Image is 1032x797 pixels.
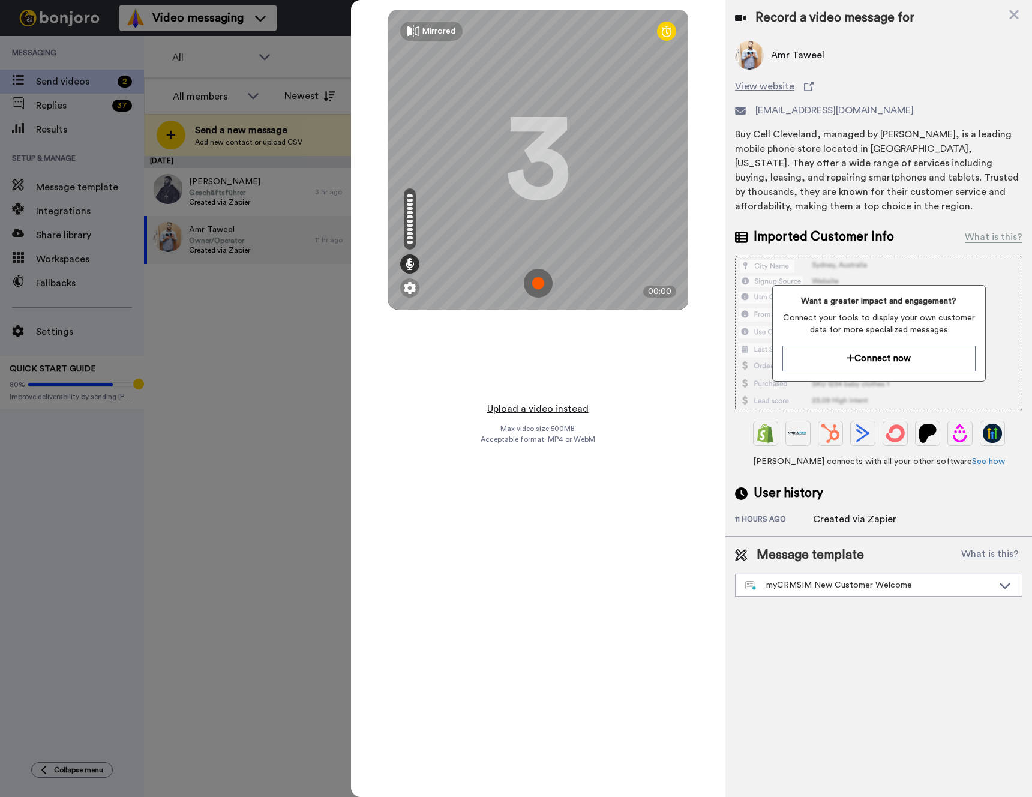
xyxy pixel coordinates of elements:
span: Want a greater impact and engagement? [782,295,976,307]
img: ActiveCampaign [853,424,872,443]
span: Max video size: 500 MB [501,424,575,433]
a: View website [735,79,1022,94]
img: GoHighLevel [983,424,1002,443]
span: Imported Customer Info [754,228,894,246]
div: Buy Cell Cleveland, managed by [PERSON_NAME], is a leading mobile phone store located in [GEOGRAP... [735,127,1022,214]
div: 00:00 [643,286,676,298]
div: 11 hours ago [735,514,813,526]
img: ic_gear.svg [404,282,416,294]
img: ic_record_start.svg [524,269,553,298]
div: What is this? [965,230,1022,244]
span: View website [735,79,794,94]
span: Message template [757,546,864,564]
span: [PERSON_NAME] connects with all your other software [735,456,1022,468]
div: myCRMSIM New Customer Welcome [745,579,993,591]
span: [EMAIL_ADDRESS][DOMAIN_NAME] [755,103,914,118]
div: Created via Zapier [813,512,896,526]
span: Connect your tools to display your own customer data for more specialized messages [782,312,976,336]
img: nextgen-template.svg [745,581,757,591]
img: Hubspot [821,424,840,443]
span: User history [754,484,823,502]
div: 3 [505,115,571,205]
button: Upload a video instead [484,401,592,417]
img: Patreon [918,424,937,443]
img: Ontraport [788,424,808,443]
img: ConvertKit [886,424,905,443]
button: What is this? [958,546,1022,564]
img: Drip [950,424,970,443]
img: Shopify [756,424,775,443]
button: Connect now [782,346,976,371]
span: Acceptable format: MP4 or WebM [481,435,595,444]
a: See how [972,457,1005,466]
